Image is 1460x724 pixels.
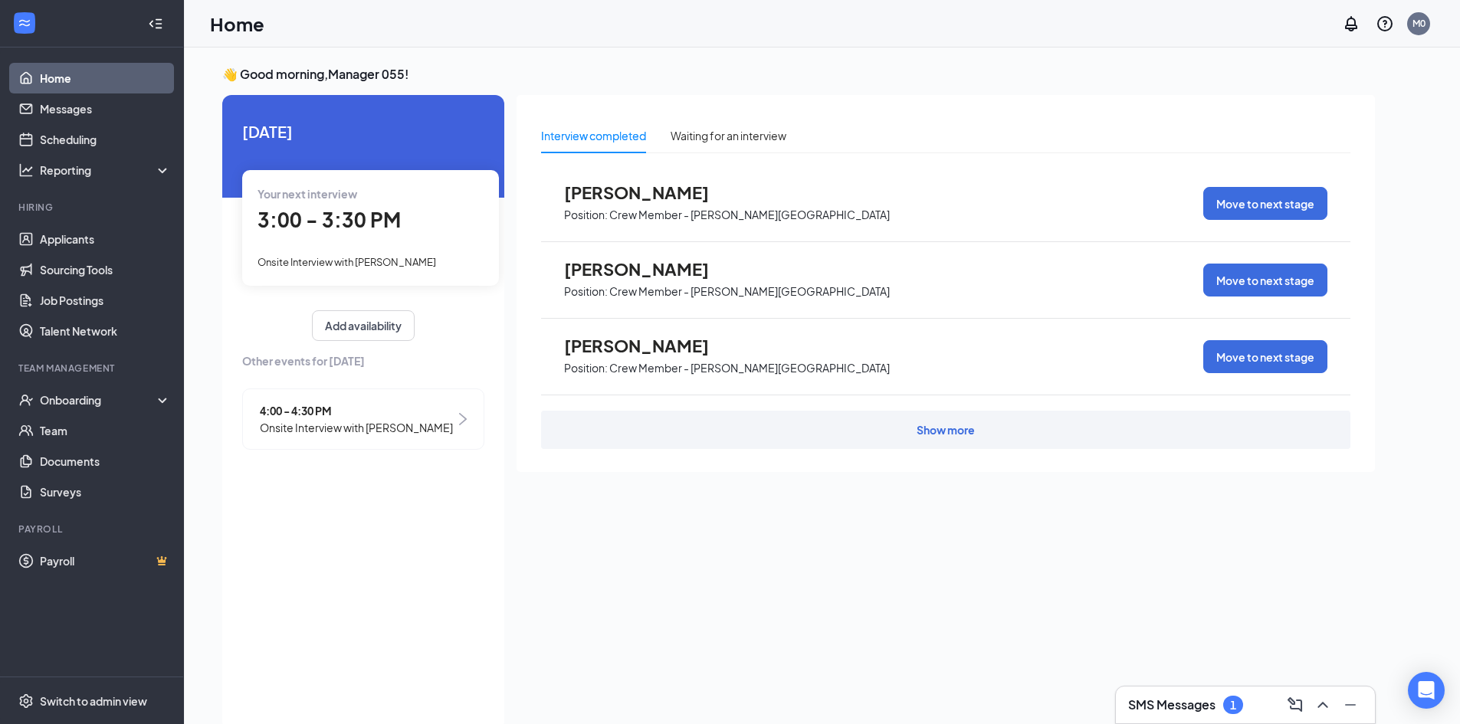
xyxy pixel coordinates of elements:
[1412,17,1426,30] div: M0
[564,336,733,355] span: [PERSON_NAME]
[564,259,733,279] span: [PERSON_NAME]
[1203,340,1327,373] button: Move to next stage
[260,419,453,436] span: Onsite Interview with [PERSON_NAME]
[917,422,975,437] div: Show more
[1338,693,1363,717] button: Minimize
[40,446,171,477] a: Documents
[1203,264,1327,296] button: Move to next stage
[564,208,608,222] p: Position:
[40,316,171,346] a: Talent Network
[258,207,401,232] span: 3:00 - 3:30 PM
[564,182,733,202] span: [PERSON_NAME]
[40,224,171,254] a: Applicants
[222,66,1375,83] h3: 👋 Good morning, Manager 055 !
[564,361,608,375] p: Position:
[18,523,168,536] div: Payroll
[40,63,171,93] a: Home
[1341,696,1360,714] svg: Minimize
[18,392,34,408] svg: UserCheck
[40,285,171,316] a: Job Postings
[258,187,357,201] span: Your next interview
[242,120,484,143] span: [DATE]
[609,284,890,299] p: Crew Member - [PERSON_NAME][GEOGRAPHIC_DATA]
[260,402,453,419] span: 4:00 - 4:30 PM
[541,127,646,144] div: Interview completed
[258,256,436,268] span: Onsite Interview with [PERSON_NAME]
[40,477,171,507] a: Surveys
[40,254,171,285] a: Sourcing Tools
[18,201,168,214] div: Hiring
[40,124,171,155] a: Scheduling
[1283,693,1307,717] button: ComposeMessage
[1314,696,1332,714] svg: ChevronUp
[210,11,264,37] h1: Home
[1311,693,1335,717] button: ChevronUp
[148,16,163,31] svg: Collapse
[40,93,171,124] a: Messages
[1342,15,1360,33] svg: Notifications
[609,361,890,375] p: Crew Member - [PERSON_NAME][GEOGRAPHIC_DATA]
[564,284,608,299] p: Position:
[40,162,172,178] div: Reporting
[312,310,415,341] button: Add availability
[1286,696,1304,714] svg: ComposeMessage
[18,693,34,709] svg: Settings
[1203,187,1327,220] button: Move to next stage
[17,15,32,31] svg: WorkstreamLogo
[1408,672,1445,709] div: Open Intercom Messenger
[609,208,890,222] p: Crew Member - [PERSON_NAME][GEOGRAPHIC_DATA]
[40,392,158,408] div: Onboarding
[1376,15,1394,33] svg: QuestionInfo
[1128,696,1216,713] h3: SMS Messages
[40,545,171,576] a: PayrollCrown
[1230,699,1236,712] div: 1
[671,127,786,144] div: Waiting for an interview
[242,352,484,369] span: Other events for [DATE]
[18,162,34,178] svg: Analysis
[18,362,168,375] div: Team Management
[40,693,147,709] div: Switch to admin view
[40,415,171,446] a: Team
